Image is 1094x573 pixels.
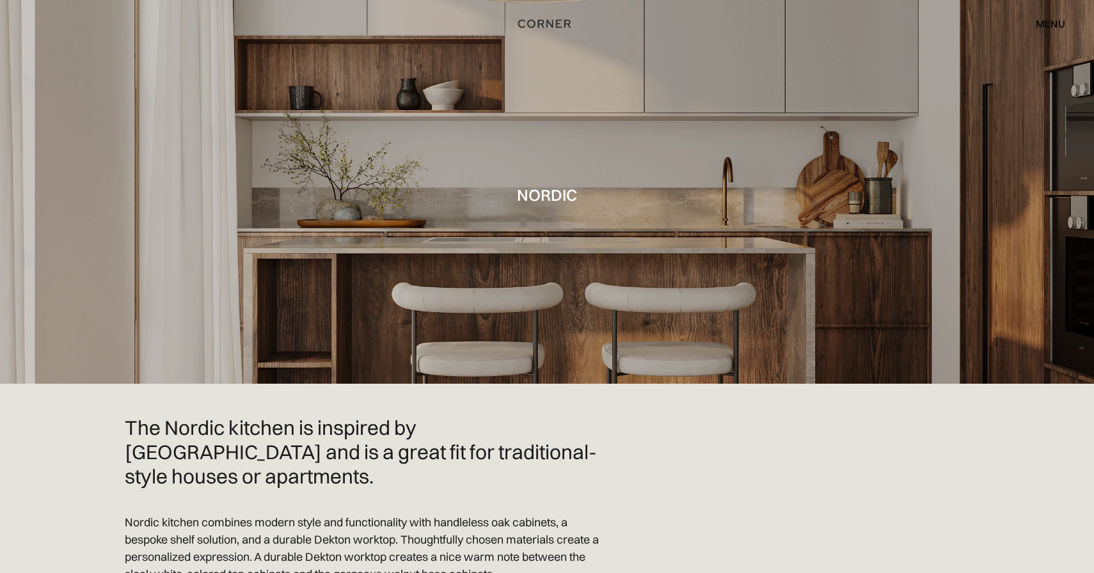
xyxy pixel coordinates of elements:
h1: Nordic [517,186,577,203]
div: menu [1036,19,1065,29]
div: menu [1023,13,1065,35]
a: home [504,15,590,32]
h2: The Nordic kitchen is inspired by [GEOGRAPHIC_DATA] and is a great fit for traditional-style hous... [125,416,611,488]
